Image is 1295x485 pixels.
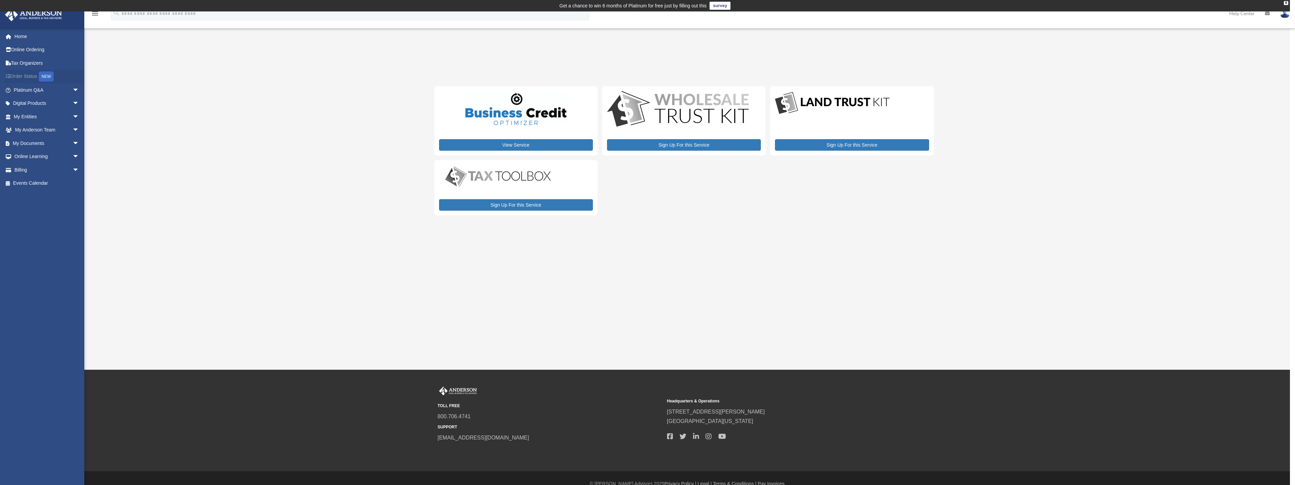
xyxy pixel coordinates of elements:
[73,83,86,97] span: arrow_drop_down
[607,139,761,151] a: Sign Up For this Service
[5,97,86,110] a: Digital Productsarrow_drop_down
[5,163,89,177] a: Billingarrow_drop_down
[5,83,89,97] a: Platinum Q&Aarrow_drop_down
[710,2,730,10] a: survey
[5,70,89,84] a: Order StatusNEW
[73,137,86,150] span: arrow_drop_down
[73,110,86,124] span: arrow_drop_down
[3,8,64,21] img: Anderson Advisors Platinum Portal
[113,9,120,17] i: search
[667,398,892,405] small: Headquarters & Operations
[438,424,662,431] small: SUPPORT
[73,150,86,164] span: arrow_drop_down
[439,139,593,151] a: View Service
[775,91,890,116] img: LandTrust_lgo-1.jpg
[5,43,89,57] a: Online Ordering
[438,402,662,410] small: TOLL FREE
[5,56,89,70] a: Tax Organizers
[607,91,749,128] img: WS-Trust-Kit-lgo-1.jpg
[73,123,86,137] span: arrow_drop_down
[91,12,99,18] a: menu
[5,30,89,43] a: Home
[5,137,89,150] a: My Documentsarrow_drop_down
[775,139,929,151] a: Sign Up For this Service
[438,387,478,395] img: Anderson Advisors Platinum Portal
[91,9,99,18] i: menu
[438,414,471,419] a: 800.706.4741
[559,2,707,10] div: Get a chance to win 6 months of Platinum for free just by filling out this
[73,163,86,177] span: arrow_drop_down
[1284,1,1288,5] div: close
[439,165,557,188] img: taxtoolbox_new-1.webp
[5,150,89,163] a: Online Learningarrow_drop_down
[5,110,89,123] a: My Entitiesarrow_drop_down
[39,71,54,82] div: NEW
[439,199,593,211] a: Sign Up For this Service
[667,409,765,415] a: [STREET_ADDRESS][PERSON_NAME]
[438,435,529,441] a: [EMAIL_ADDRESS][DOMAIN_NAME]
[73,97,86,111] span: arrow_drop_down
[5,123,89,137] a: My Anderson Teamarrow_drop_down
[1280,8,1290,18] img: User Pic
[667,418,753,424] a: [GEOGRAPHIC_DATA][US_STATE]
[5,177,89,190] a: Events Calendar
